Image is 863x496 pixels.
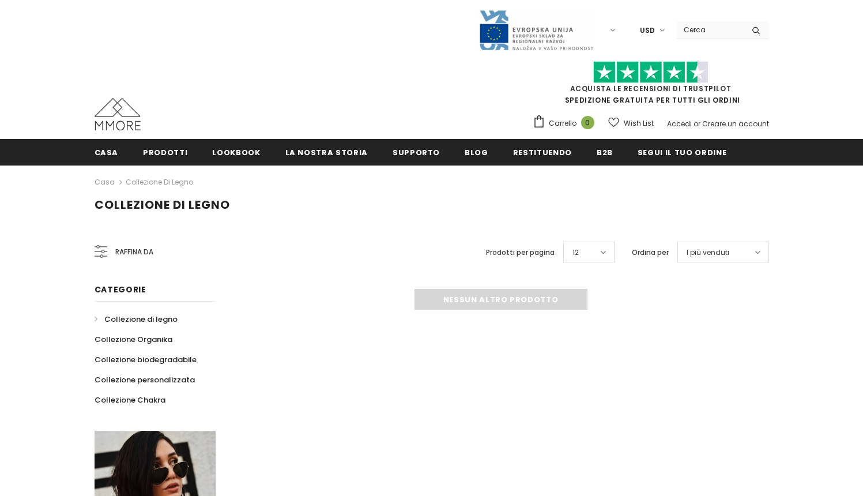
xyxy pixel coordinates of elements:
[486,247,555,258] label: Prodotti per pagina
[640,25,655,36] span: USD
[533,66,769,105] span: SPEDIZIONE GRATUITA PER TUTTI GLI ORDINI
[667,119,692,129] a: Accedi
[687,247,729,258] span: I più venduti
[513,147,572,158] span: Restituendo
[570,84,732,93] a: Acquista le recensioni di TrustPilot
[393,147,440,158] span: supporto
[95,98,141,130] img: Casi MMORE
[95,390,165,410] a: Collezione Chakra
[513,139,572,165] a: Restituendo
[143,139,187,165] a: Prodotti
[285,139,368,165] a: La nostra storia
[597,139,613,165] a: B2B
[694,119,700,129] span: or
[95,197,230,213] span: Collezione di legno
[212,139,260,165] a: Lookbook
[104,314,178,325] span: Collezione di legno
[702,119,769,129] a: Creare un account
[593,61,709,84] img: Fidati di Pilot Stars
[95,139,119,165] a: Casa
[638,139,726,165] a: Segui il tuo ordine
[95,309,178,329] a: Collezione di legno
[143,147,187,158] span: Prodotti
[465,147,488,158] span: Blog
[95,175,115,189] a: Casa
[95,284,146,295] span: Categorie
[95,147,119,158] span: Casa
[638,147,726,158] span: Segui il tuo ordine
[95,329,172,350] a: Collezione Organika
[572,247,579,258] span: 12
[478,9,594,51] img: Javni Razpis
[95,350,197,370] a: Collezione biodegradabile
[285,147,368,158] span: La nostra storia
[624,118,654,129] span: Wish List
[95,370,195,390] a: Collezione personalizzata
[95,394,165,405] span: Collezione Chakra
[581,116,594,129] span: 0
[95,354,197,365] span: Collezione biodegradabile
[478,25,594,35] a: Javni Razpis
[608,113,654,133] a: Wish List
[393,139,440,165] a: supporto
[549,118,576,129] span: Carrello
[677,21,743,38] input: Search Site
[533,115,600,132] a: Carrello 0
[95,334,172,345] span: Collezione Organika
[465,139,488,165] a: Blog
[212,147,260,158] span: Lookbook
[95,374,195,385] span: Collezione personalizzata
[632,247,669,258] label: Ordina per
[597,147,613,158] span: B2B
[126,177,193,187] a: Collezione di legno
[115,246,153,258] span: Raffina da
